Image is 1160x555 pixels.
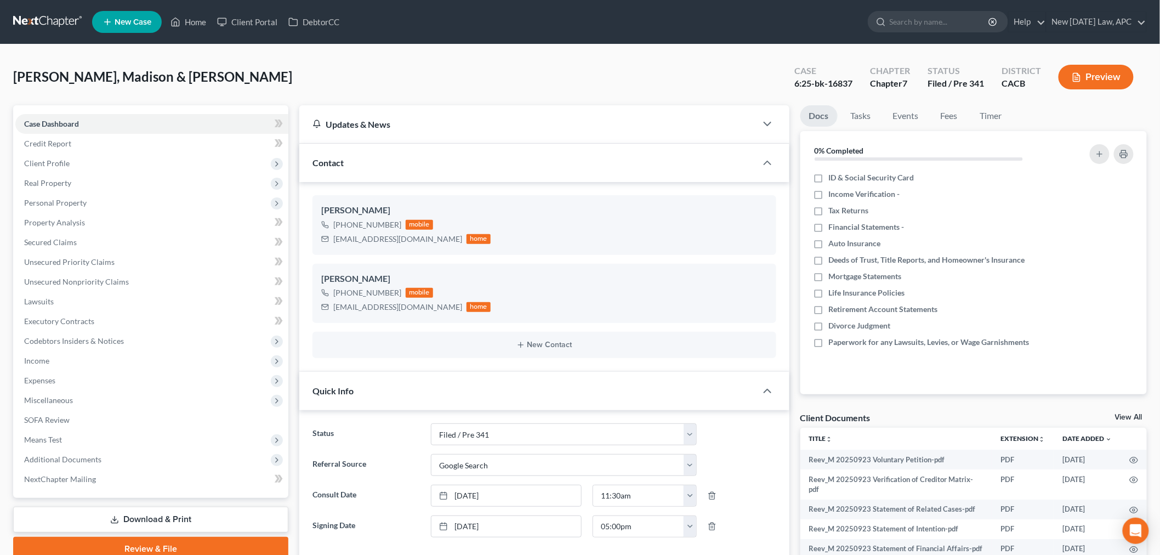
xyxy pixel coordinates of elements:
[24,119,79,128] span: Case Dashboard
[890,12,990,32] input: Search by name...
[971,105,1011,127] a: Timer
[333,302,462,313] div: [EMAIL_ADDRESS][DOMAIN_NAME]
[312,157,344,168] span: Contact
[24,395,73,405] span: Miscellaneous
[307,454,425,476] label: Referral Source
[24,435,62,444] span: Means Test
[800,500,992,519] td: Reev_M 20250923 Statement of Related Cases-pdf
[1062,434,1112,443] a: Date Added expand_more
[333,219,401,230] div: [PHONE_NUMBER]
[312,386,354,396] span: Quick Info
[467,234,491,244] div: home
[829,320,891,331] span: Divorce Judgment
[829,304,938,315] span: Retirement Account Statements
[1009,12,1045,32] a: Help
[1038,436,1045,443] i: unfold_more
[24,376,55,385] span: Expenses
[15,410,288,430] a: SOFA Review
[24,178,71,188] span: Real Property
[321,204,767,217] div: [PERSON_NAME]
[829,271,902,282] span: Mortgage Statements
[1054,500,1121,519] td: [DATE]
[1054,450,1121,469] td: [DATE]
[24,336,124,346] span: Codebtors Insiders & Notices
[15,233,288,252] a: Secured Claims
[1115,414,1142,421] a: View All
[24,356,49,365] span: Income
[307,423,425,445] label: Status
[992,519,1054,539] td: PDF
[829,287,905,298] span: Life Insurance Policies
[24,297,54,306] span: Lawsuits
[870,65,910,77] div: Chapter
[800,450,992,469] td: Reev_M 20250923 Voluntary Petition-pdf
[307,485,425,507] label: Consult Date
[431,485,581,506] a: [DATE]
[24,277,129,286] span: Unsecured Nonpriority Claims
[15,134,288,154] a: Credit Report
[15,252,288,272] a: Unsecured Priority Claims
[15,312,288,331] a: Executory Contracts
[992,450,1054,469] td: PDF
[24,257,115,267] span: Unsecured Priority Claims
[212,12,283,32] a: Client Portal
[809,434,833,443] a: Titleunfold_more
[15,292,288,312] a: Lawsuits
[1002,77,1041,90] div: CACB
[24,455,101,464] span: Additional Documents
[829,222,905,233] span: Financial Statements -
[321,341,767,349] button: New Contact
[1123,518,1149,544] div: Open Intercom Messenger
[13,507,288,533] a: Download & Print
[829,205,869,216] span: Tax Returns
[24,198,87,207] span: Personal Property
[24,316,94,326] span: Executory Contracts
[406,288,433,298] div: mobile
[467,302,491,312] div: home
[870,77,910,90] div: Chapter
[333,287,401,298] div: [PHONE_NUMBER]
[24,415,70,424] span: SOFA Review
[15,114,288,134] a: Case Dashboard
[829,337,1030,348] span: Paperwork for any Lawsuits, Levies, or Wage Garnishments
[24,158,70,168] span: Client Profile
[1059,65,1134,89] button: Preview
[1047,12,1146,32] a: New [DATE] Law, APC
[829,172,914,183] span: ID & Social Security Card
[1054,469,1121,500] td: [DATE]
[928,65,984,77] div: Status
[794,65,852,77] div: Case
[593,516,684,537] input: -- : --
[15,272,288,292] a: Unsecured Nonpriority Claims
[842,105,880,127] a: Tasks
[800,105,838,127] a: Docs
[800,469,992,500] td: Reev_M 20250923 Verification of Creditor Matrix-pdf
[24,218,85,227] span: Property Analysis
[15,213,288,233] a: Property Analysis
[884,105,928,127] a: Events
[307,516,425,537] label: Signing Date
[800,519,992,539] td: Reev_M 20250923 Statement of Intention-pdf
[829,189,900,200] span: Income Verification -
[593,485,684,506] input: -- : --
[406,220,433,230] div: mobile
[24,474,96,484] span: NextChapter Mailing
[24,237,77,247] span: Secured Claims
[800,412,871,423] div: Client Documents
[15,469,288,489] a: NextChapter Mailing
[794,77,852,90] div: 6:25-bk-16837
[829,254,1025,265] span: Deeds of Trust, Title Reports, and Homeowner's Insurance
[826,436,833,443] i: unfold_more
[283,12,345,32] a: DebtorCC
[13,69,292,84] span: [PERSON_NAME], Madison & [PERSON_NAME]
[992,500,1054,519] td: PDF
[312,118,743,130] div: Updates & News
[165,12,212,32] a: Home
[115,18,151,26] span: New Case
[333,234,462,245] div: [EMAIL_ADDRESS][DOMAIN_NAME]
[815,146,864,155] strong: 0% Completed
[1105,436,1112,443] i: expand_more
[928,77,984,90] div: Filed / Pre 341
[24,139,71,148] span: Credit Report
[992,469,1054,500] td: PDF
